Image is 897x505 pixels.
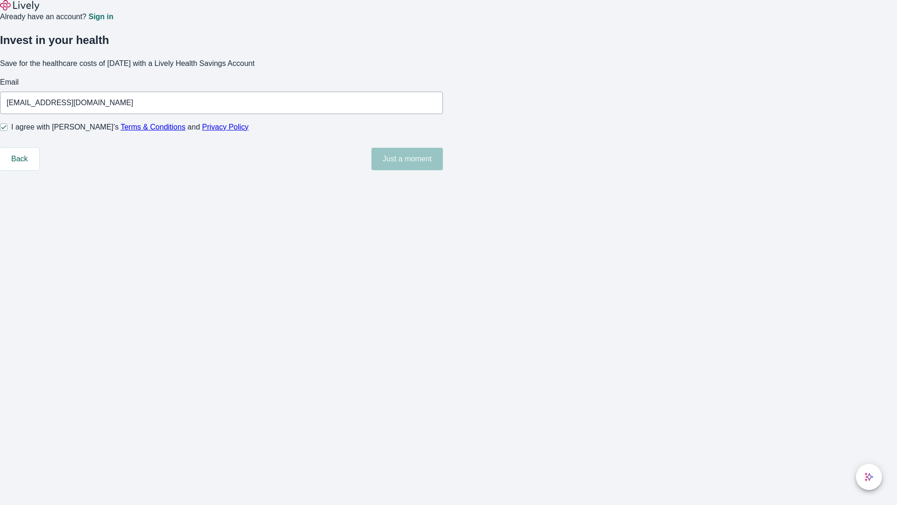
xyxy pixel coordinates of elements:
a: Sign in [88,13,113,21]
svg: Lively AI Assistant [864,472,874,482]
a: Terms & Conditions [121,123,185,131]
a: Privacy Policy [202,123,249,131]
button: chat [856,464,882,490]
span: I agree with [PERSON_NAME]’s and [11,122,249,133]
